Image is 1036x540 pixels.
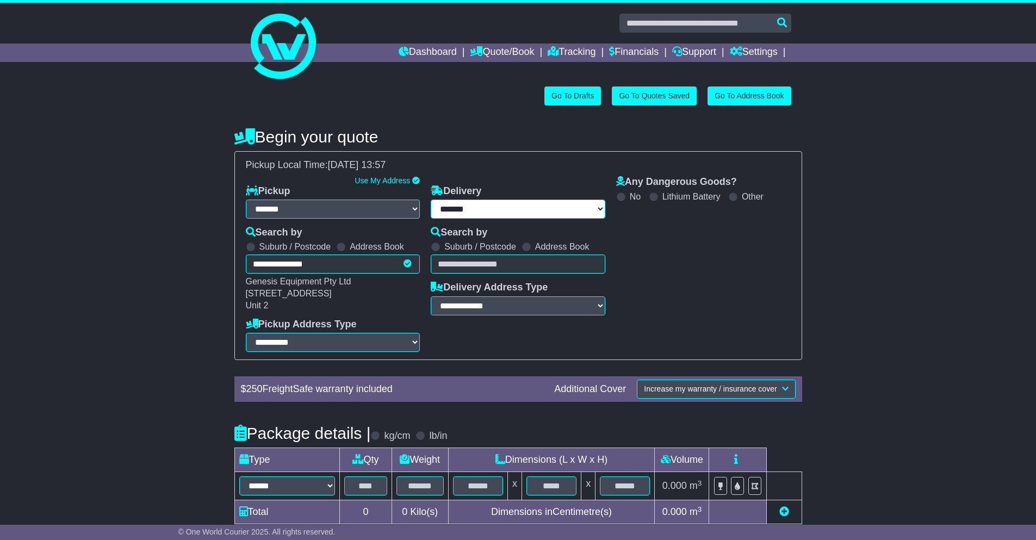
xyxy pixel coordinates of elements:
h4: Begin your quote [234,128,802,146]
a: Add new item [779,506,789,517]
label: Address Book [350,241,404,252]
label: Other [742,191,764,202]
sup: 3 [698,479,702,487]
span: Genesis Equipment Pty Ltd [246,277,351,286]
label: Address Book [535,241,590,252]
span: m [690,480,702,491]
span: Unit 2 [246,301,269,310]
label: Lithium Battery [662,191,721,202]
a: Quote/Book [470,44,534,62]
label: Delivery Address Type [431,282,548,294]
a: Tracking [548,44,595,62]
div: Pickup Local Time: [240,159,796,171]
td: Qty [339,448,392,472]
a: Dashboard [399,44,457,62]
a: Go To Address Book [708,86,791,105]
button: Increase my warranty / insurance cover [637,380,795,399]
label: kg/cm [384,430,410,442]
label: Search by [246,227,302,239]
label: lb/in [429,430,447,442]
td: Weight [392,448,448,472]
label: Any Dangerous Goods? [616,176,737,188]
td: Dimensions (L x W x H) [448,448,655,472]
div: Additional Cover [549,383,631,395]
td: Volume [655,448,709,472]
a: Go To Quotes Saved [612,86,697,105]
div: $ FreightSafe warranty included [235,383,549,395]
span: 250 [246,383,263,394]
td: Type [234,448,339,472]
label: Pickup Address Type [246,319,357,331]
td: Total [234,500,339,524]
span: Increase my warranty / insurance cover [644,384,777,393]
label: Suburb / Postcode [444,241,516,252]
span: m [690,506,702,517]
h4: Package details | [234,424,371,442]
label: No [630,191,641,202]
span: [DATE] 13:57 [328,159,386,170]
label: Suburb / Postcode [259,241,331,252]
label: Delivery [431,185,481,197]
td: 0 [339,500,392,524]
a: Financials [609,44,659,62]
td: x [507,472,522,500]
span: 0.000 [662,506,687,517]
span: [STREET_ADDRESS] [246,289,332,298]
a: Support [672,44,716,62]
sup: 3 [698,505,702,513]
span: © One World Courier 2025. All rights reserved. [178,527,336,536]
label: Pickup [246,185,290,197]
td: x [581,472,595,500]
a: Use My Address [355,176,410,185]
span: 0.000 [662,480,687,491]
td: Dimensions in Centimetre(s) [448,500,655,524]
span: 0 [402,506,407,517]
a: Settings [730,44,778,62]
a: Go To Drafts [544,86,601,105]
label: Search by [431,227,487,239]
td: Kilo(s) [392,500,448,524]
